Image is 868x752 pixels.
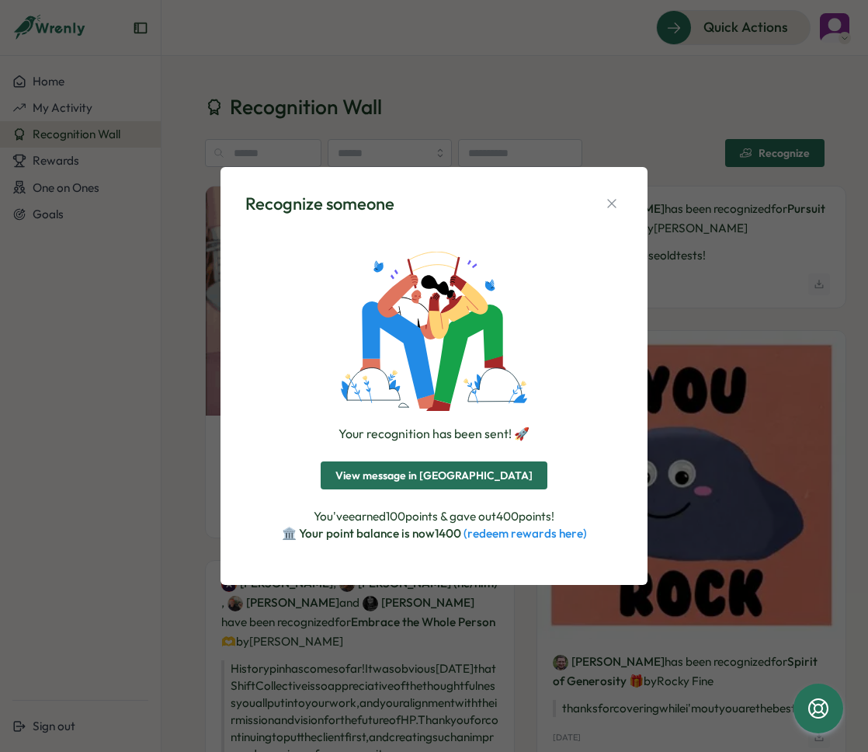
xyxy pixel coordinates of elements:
span: View message in [GEOGRAPHIC_DATA] [335,462,533,489]
button: View message in [GEOGRAPHIC_DATA] [321,461,547,489]
a: (redeem rewards here) [464,526,587,541]
div: Recognize someone [245,192,394,216]
p: You've earned 100 points & gave out 400 points! [282,508,587,525]
p: 🏛️ Your point balance is now 1400 [282,525,587,542]
div: Your recognition has been sent! 🚀 [339,424,529,444]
